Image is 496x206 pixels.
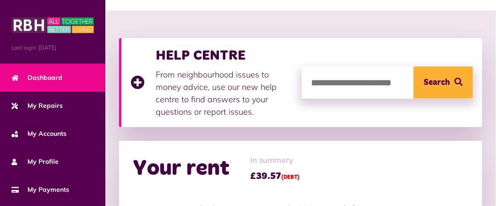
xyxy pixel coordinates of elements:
[250,155,300,167] span: In summary
[156,47,293,64] h3: HELP CENTRE
[11,44,94,52] span: Last login: [DATE]
[250,169,300,183] span: £39.57
[11,129,66,139] span: My Accounts
[11,16,94,34] img: MyRBH
[281,175,300,180] span: (DEBT)
[11,157,59,167] span: My Profile
[11,73,62,83] span: Dashboard
[424,67,450,99] span: Search
[11,101,63,111] span: My Repairs
[133,156,229,182] h2: Your rent
[11,185,69,195] span: My Payments
[156,68,293,118] p: From neighbourhood issues to money advice, use our new help centre to find answers to your questi...
[414,67,473,99] button: Search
